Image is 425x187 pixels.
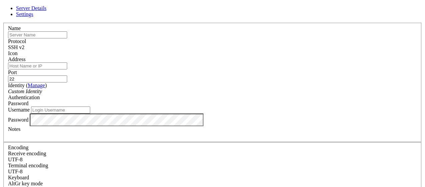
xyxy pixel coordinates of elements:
span: ( ) [26,82,47,88]
label: Password [8,117,28,122]
i: Custom Identity [8,88,42,94]
label: Authentication [8,95,40,100]
label: Icon [8,50,17,56]
span: SSH v2 [8,44,24,50]
label: Set the expected encoding for data received from the host. If the encodings do not match, visual ... [8,151,46,156]
a: Manage [28,82,45,88]
span: UTF-8 [8,169,23,174]
label: Keyboard [8,175,29,180]
input: Port Number [8,75,67,82]
div: Password [8,101,417,107]
label: Notes [8,126,20,132]
input: Server Name [8,31,67,38]
a: Settings [16,11,33,17]
div: Custom Identity [8,88,417,95]
label: The default terminal encoding. ISO-2022 enables character map translations (like graphics maps). ... [8,163,48,168]
div: SSH v2 [8,44,417,50]
div: UTF-8 [8,169,417,175]
input: Host Name or IP [8,62,67,69]
label: Set the expected encoding for data received from the host. If the encodings do not match, visual ... [8,181,43,186]
label: Name [8,25,21,31]
label: Encoding [8,145,28,150]
label: Protocol [8,38,26,44]
label: Identity [8,82,47,88]
input: Login Username [31,107,90,114]
div: UTF-8 [8,157,417,163]
span: UTF-8 [8,157,23,162]
label: Username [8,107,30,113]
a: Server Details [16,5,46,11]
label: Port [8,69,17,75]
span: Password [8,101,28,106]
label: Address [8,56,25,62]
